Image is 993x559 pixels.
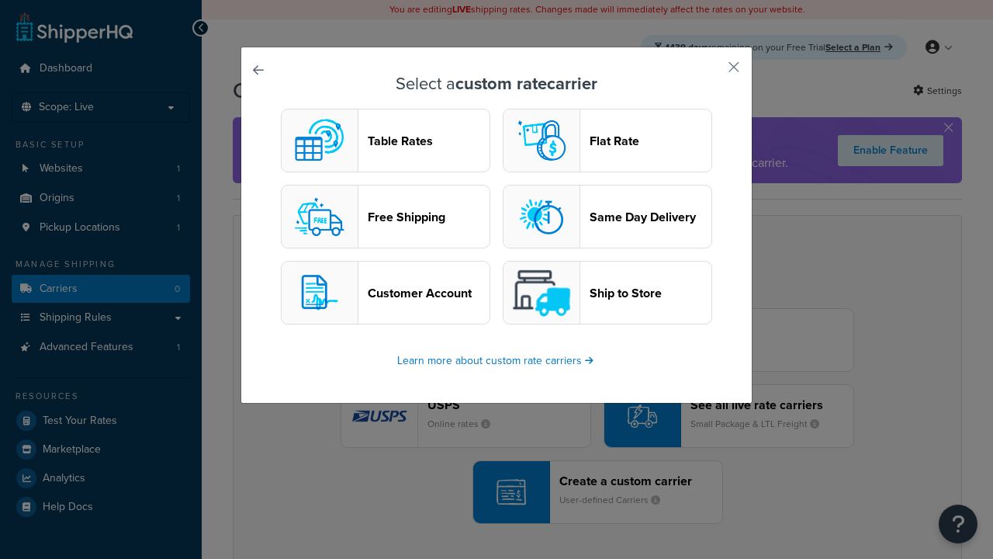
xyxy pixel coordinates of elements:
img: customerAccount logo [289,262,351,324]
a: Learn more about custom rate carriers [397,352,596,369]
header: Customer Account [368,286,490,300]
h3: Select a [280,75,713,93]
img: shipToStore logo [510,262,573,324]
button: custom logoTable Rates [281,109,490,172]
button: free logoFree Shipping [281,185,490,248]
img: free logo [289,186,351,248]
button: sameday logoSame Day Delivery [503,185,712,248]
img: sameday logo [510,186,573,248]
img: flat logo [510,109,573,172]
header: Ship to Store [590,286,711,300]
header: Same Day Delivery [590,210,711,224]
button: customerAccount logoCustomer Account [281,261,490,325]
header: Flat Rate [590,134,711,148]
button: flat logoFlat Rate [503,109,712,172]
strong: custom rate carrier [455,71,597,96]
header: Table Rates [368,134,490,148]
button: shipToStore logoShip to Store [503,261,712,325]
header: Free Shipping [368,210,490,224]
img: custom logo [289,109,351,172]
